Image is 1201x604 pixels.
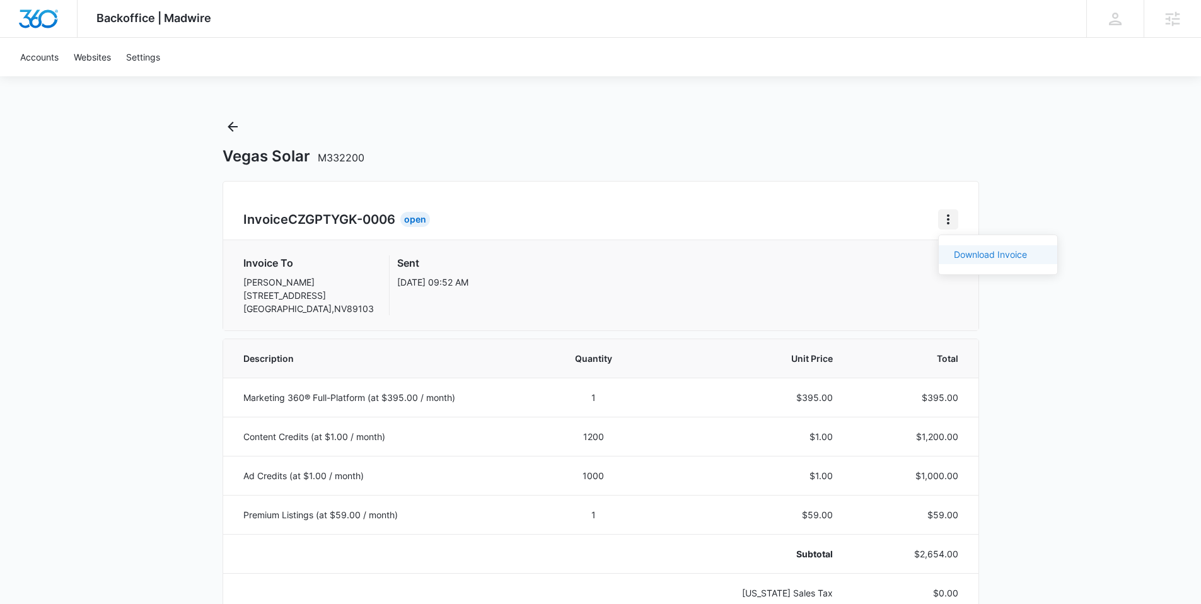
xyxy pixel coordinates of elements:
span: Quantity [554,352,634,365]
button: Back [223,117,243,137]
td: 1000 [538,456,649,495]
span: Unit Price [664,352,832,365]
td: 1 [538,495,649,534]
p: $59.00 [863,508,958,521]
p: Premium Listings (at $59.00 / month) [243,508,523,521]
button: Download Invoice [939,245,1057,264]
img: tab_keywords_by_traffic_grey.svg [125,73,136,83]
p: $0.00 [863,586,958,600]
p: $59.00 [664,508,832,521]
p: Content Credits (at $1.00 / month) [243,430,523,443]
p: $2,654.00 [863,547,958,560]
p: $395.00 [863,391,958,404]
h2: Invoice [243,210,400,229]
a: Websites [66,38,119,76]
span: M332200 [318,151,364,164]
h3: Invoice To [243,255,374,270]
div: Open [400,212,430,227]
img: website_grey.svg [20,33,30,43]
span: CZGPTYGK-0006 [288,212,395,227]
p: Marketing 360® Full-Platform (at $395.00 / month) [243,391,523,404]
div: Domain Overview [48,74,113,83]
div: Domain: [DOMAIN_NAME] [33,33,139,43]
div: Keywords by Traffic [139,74,212,83]
span: Total [863,352,958,365]
div: v 4.0.25 [35,20,62,30]
td: 1200 [538,417,649,456]
a: Accounts [13,38,66,76]
p: [PERSON_NAME] [STREET_ADDRESS] [GEOGRAPHIC_DATA] , NV 89103 [243,276,374,315]
p: $1,000.00 [863,469,958,482]
p: $1.00 [664,469,832,482]
p: $1,200.00 [863,430,958,443]
img: logo_orange.svg [20,20,30,30]
h1: Vegas Solar [223,147,364,166]
p: Subtotal [664,547,832,560]
p: $1.00 [664,430,832,443]
h3: Sent [397,255,468,270]
p: [DATE] 09:52 AM [397,276,468,289]
img: tab_domain_overview_orange.svg [34,73,44,83]
a: Settings [119,38,168,76]
span: Backoffice | Madwire [96,11,211,25]
a: Download Invoice [954,249,1027,260]
button: Home [938,209,958,229]
span: Description [243,352,523,365]
p: Ad Credits (at $1.00 / month) [243,469,523,482]
p: [US_STATE] Sales Tax [664,586,832,600]
p: $395.00 [664,391,832,404]
td: 1 [538,378,649,417]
